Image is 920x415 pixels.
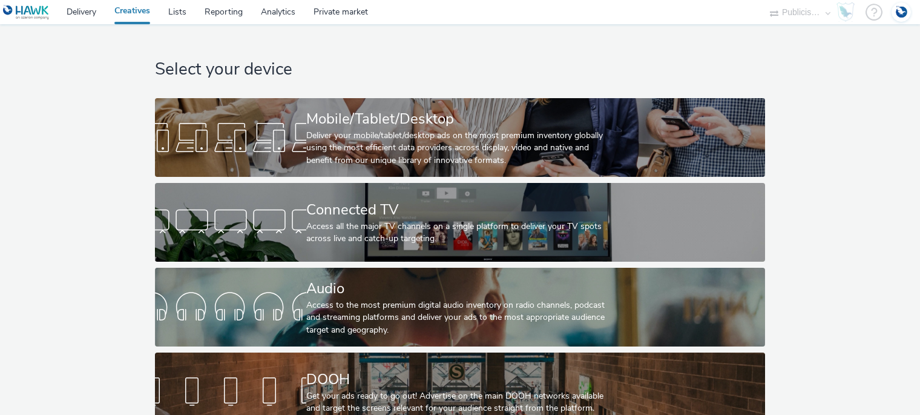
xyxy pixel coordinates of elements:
[155,268,766,347] a: AudioAccess to the most premium digital audio inventory on radio channels, podcast and streaming ...
[892,2,910,22] img: Account DE
[155,58,766,81] h1: Select your device
[306,108,609,130] div: Mobile/Tablet/Desktop
[306,278,609,299] div: Audio
[306,369,609,390] div: DOOH
[306,130,609,167] div: Deliver your mobile/tablet/desktop ads on the most premium inventory globally using the most effi...
[306,221,609,245] div: Access all the major TV channels on a single platform to deliver your TV spots across live and ca...
[836,2,855,22] img: Hawk Academy
[3,5,50,20] img: undefined Logo
[306,199,609,221] div: Connected TV
[155,98,766,177] a: Mobile/Tablet/DesktopDeliver your mobile/tablet/desktop ads on the most premium inventory globall...
[836,2,859,22] a: Hawk Academy
[306,299,609,336] div: Access to the most premium digital audio inventory on radio channels, podcast and streaming platf...
[306,390,609,415] div: Get your ads ready to go out! Advertise on the main DOOH networks available and target the screen...
[155,183,766,262] a: Connected TVAccess all the major TV channels on a single platform to deliver your TV spots across...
